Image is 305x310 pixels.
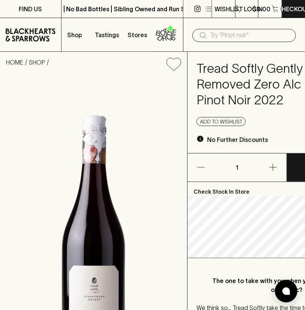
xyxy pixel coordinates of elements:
button: Add to wishlist [197,117,246,126]
p: Stores [128,30,147,39]
a: Stores [122,18,153,51]
button: Add to wishlist [164,55,184,74]
p: FIND US [19,5,42,14]
p: Wishlist [215,5,243,14]
img: bubble-icon [282,287,290,295]
p: Shop [67,30,82,39]
button: Shop [62,18,92,51]
p: Tastings [95,30,119,39]
a: SHOP [29,59,45,66]
a: HOME [6,59,23,66]
a: Tastings [92,18,122,51]
p: $0.00 [252,5,270,14]
input: Try "Pinot noir" [210,29,290,41]
p: 1 [228,153,246,182]
p: Login [244,5,263,14]
p: No Further Discounts [207,135,268,144]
